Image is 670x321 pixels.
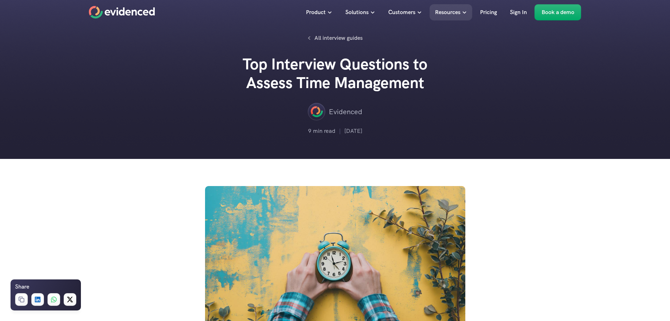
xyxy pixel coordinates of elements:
p: Product [306,8,326,17]
h2: Top Interview Questions to Assess Time Management [230,55,441,92]
a: Home [89,6,155,19]
h6: Share [15,282,29,291]
p: Solutions [345,8,369,17]
a: All interview guides [304,32,366,44]
p: min read [313,126,336,136]
p: Resources [435,8,460,17]
p: Book a demo [542,8,574,17]
a: Sign In [505,4,532,20]
p: [DATE] [344,126,362,136]
a: Book a demo [535,4,581,20]
p: | [339,126,341,136]
p: Sign In [510,8,527,17]
p: All interview guides [314,33,363,43]
p: Customers [388,8,415,17]
p: Pricing [480,8,497,17]
p: 9 [308,126,311,136]
a: Pricing [475,4,502,20]
img: "" [308,103,325,121]
p: Evidenced [329,106,362,117]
